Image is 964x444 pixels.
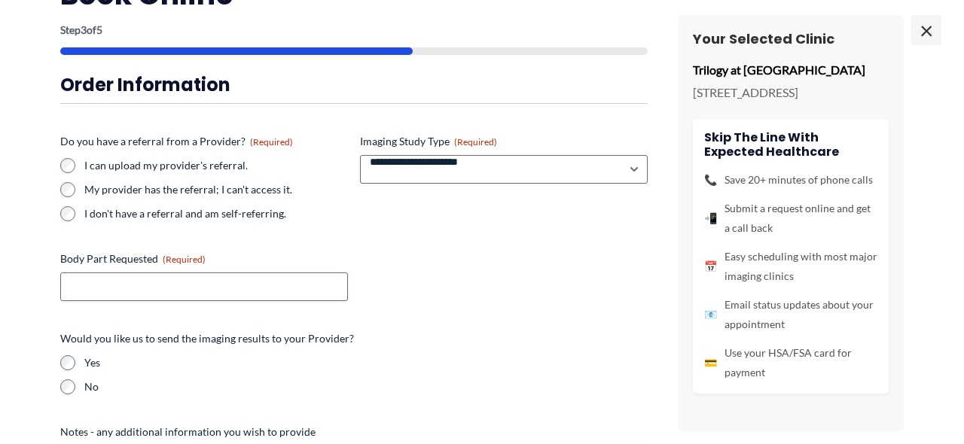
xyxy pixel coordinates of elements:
[60,25,648,35] p: Step of
[60,73,648,96] h3: Order Information
[911,15,941,45] span: ×
[704,170,717,190] span: 📞
[81,23,87,36] span: 3
[693,81,889,104] p: [STREET_ADDRESS]
[704,305,717,324] span: 📧
[704,343,877,382] li: Use your HSA/FSA card for payment
[84,379,648,394] label: No
[163,254,206,265] span: (Required)
[693,59,889,81] p: Trilogy at [GEOGRAPHIC_DATA]
[704,247,877,286] li: Easy scheduling with most major imaging clinics
[704,170,877,190] li: Save 20+ minutes of phone calls
[60,251,348,266] label: Body Part Requested
[84,206,348,221] label: I don't have a referral and am self-referring.
[360,134,648,149] label: Imaging Study Type
[454,136,497,147] span: (Required)
[84,158,348,173] label: I can upload my provider's referral.
[250,136,293,147] span: (Required)
[693,30,889,47] h3: Your Selected Clinic
[704,208,717,228] span: 📲
[704,353,717,373] span: 💳
[84,355,648,370] label: Yes
[704,295,877,334] li: Email status updates about your appointment
[704,130,877,159] h4: Skip the line with Expected Healthcare
[60,331,354,346] legend: Would you like us to send the imaging results to your Provider?
[60,424,648,439] label: Notes - any additional information you wish to provide
[84,182,348,197] label: My provider has the referral; I can't access it.
[96,23,102,36] span: 5
[704,257,717,276] span: 📅
[60,134,293,149] legend: Do you have a referral from a Provider?
[704,199,877,238] li: Submit a request online and get a call back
